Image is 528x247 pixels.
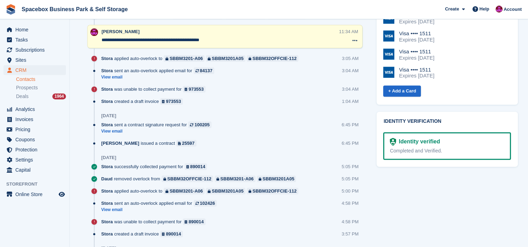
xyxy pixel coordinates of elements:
div: 5:05 PM [342,163,358,170]
div: SBBM3201A05 [262,175,294,182]
span: Stora [101,55,113,62]
a: menu [3,135,66,144]
span: Tasks [15,35,57,45]
div: 890014 [190,163,205,170]
a: menu [3,45,66,55]
div: SBBM3201A05 [212,188,244,194]
div: SBBM32OFFCIE-112 [252,188,296,194]
div: SBBM3201-A06 [170,55,203,62]
div: 3:05 AM [342,55,359,62]
img: Shitika Balanath [90,28,98,36]
span: Prospects [16,84,38,91]
div: sent an auto-overlock applied email for [101,67,218,74]
span: Capital [15,165,57,175]
a: SBBM32OFFCIE-112 [247,55,298,62]
div: created a draft invoice [101,231,186,237]
div: sent a contract signature request for [101,121,215,128]
a: 890014 [183,218,206,225]
div: applied auto-overlock to [101,188,302,194]
a: menu [3,65,66,75]
span: Settings [15,155,57,165]
span: CRM [15,65,57,75]
a: Spacebox Business Park & Self Storage [19,3,131,15]
a: Prospects [16,84,66,91]
a: menu [3,55,66,65]
div: Visa •••• 1511 [399,30,434,37]
a: SBBM32OFFCIE-112 [162,175,213,182]
span: [PERSON_NAME] [101,140,139,147]
img: Visa Logo [383,48,394,60]
span: Stora [101,98,113,105]
a: SBBM3201-A06 [164,188,204,194]
span: Coupons [15,135,57,144]
span: Stora [101,200,113,207]
div: 1:04 AM [342,98,359,105]
div: Expires [DATE] [399,18,434,25]
a: 100205 [188,121,211,128]
img: Visa Logo [383,67,394,78]
div: Expires [DATE] [399,37,434,43]
a: Contacts [16,76,66,83]
a: menu [3,145,66,155]
span: Home [15,25,57,35]
img: Visa Logo [383,30,394,42]
div: 890014 [166,231,181,237]
div: [DATE] [101,113,116,119]
a: menu [3,125,66,134]
a: menu [3,25,66,35]
a: 84137 [194,67,214,74]
div: 11:34 AM [339,28,358,35]
a: SBBM3201A05 [206,55,245,62]
img: Identity Verification Ready [390,138,396,145]
div: issued a contract [101,140,200,147]
span: Storefront [6,181,69,188]
a: menu [3,104,66,114]
a: Preview store [58,190,66,199]
div: 973553 [166,98,181,105]
div: 5:05 PM [342,175,358,182]
a: 890014 [185,163,207,170]
a: Deals 1964 [16,93,66,100]
div: [DATE] [101,155,116,160]
div: 100205 [194,121,209,128]
div: SBBM3201-A06 [220,175,253,182]
a: menu [3,165,66,175]
img: stora-icon-8386f47178a22dfd0bd8f6a31ec36ba5ce8667c1dd55bd0f319d3a0aa187defe.svg [6,4,16,15]
a: SBBM32OFFCIE-112 [247,188,298,194]
span: Stora [101,121,113,128]
a: SBBM3201A05 [257,175,296,182]
div: Expires [DATE] [399,55,434,61]
div: 84137 [200,67,213,74]
div: Visa •••• 1511 [399,67,434,73]
span: Sites [15,55,57,65]
div: 973553 [188,86,203,92]
a: View email [101,128,215,134]
span: Invoices [15,114,57,124]
a: menu [3,155,66,165]
div: sent an auto-overlock applied email for [101,200,220,207]
div: Identity verified [396,137,440,146]
div: 4:58 PM [342,200,358,207]
div: 890014 [188,218,203,225]
div: 6:45 PM [342,121,358,128]
div: was unable to collect payment for [101,218,209,225]
span: Pricing [15,125,57,134]
span: Create [445,6,459,13]
span: Stora [101,163,113,170]
h2: Identity verification [384,119,511,124]
div: successfully collected payment for [101,163,210,170]
div: 3:04 AM [342,67,359,74]
div: SBBM32OFFCIE-112 [167,175,211,182]
span: Stora [101,218,113,225]
span: Online Store [15,189,57,199]
a: menu [3,189,66,199]
div: SBBM3201-A06 [170,188,203,194]
a: SBBM3201A05 [206,188,245,194]
div: Expires [DATE] [399,73,434,79]
a: SBBM3201-A06 [215,175,255,182]
div: 25597 [182,140,194,147]
div: SBBM3201A05 [212,55,244,62]
span: Account [504,6,522,13]
img: Shitika Balanath [496,6,503,13]
a: View email [101,207,220,213]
